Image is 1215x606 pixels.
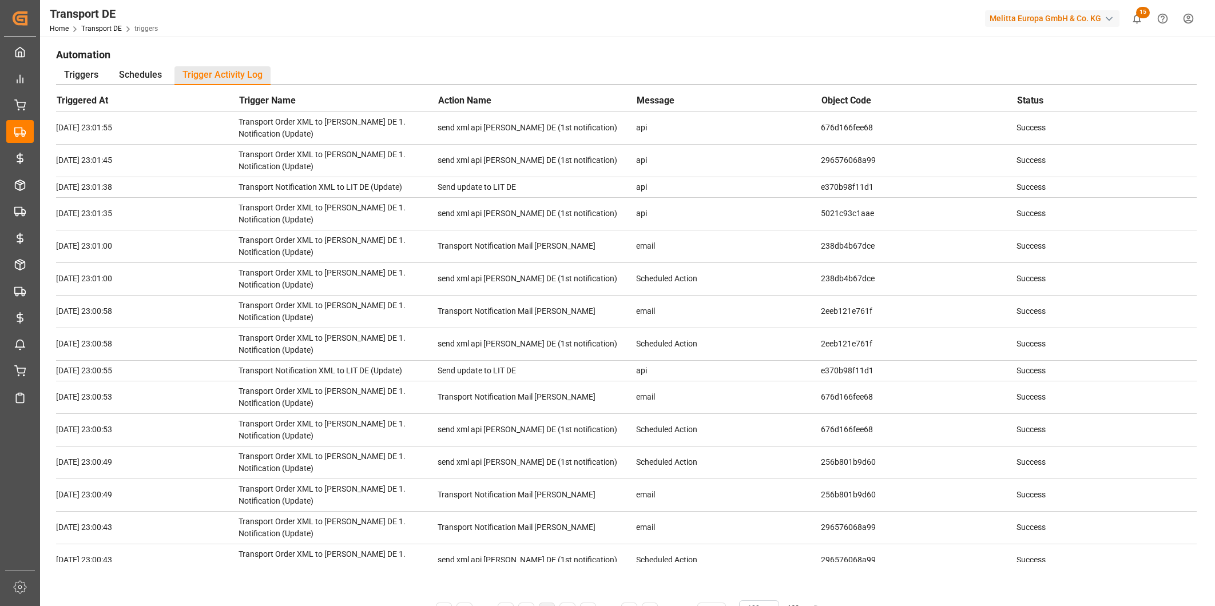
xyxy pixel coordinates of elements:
td: email [636,381,821,413]
td: [DATE] 23:00:53 [56,413,239,446]
td: Success [1017,111,1197,144]
td: Transport Notification Mail [PERSON_NAME] [438,381,636,413]
th: Trigger Name [239,93,437,112]
td: Send update to LIT DE [438,177,636,197]
td: api [636,177,821,197]
td: Transport Notification XML to LIT DE (Update) [239,360,437,381]
th: Triggered At [56,93,239,112]
td: Transport Notification XML to LIT DE (Update) [239,177,437,197]
td: Success [1017,479,1197,511]
td: [DATE] 23:01:35 [56,197,239,230]
div: Triggers [56,66,106,85]
td: Transport Order XML to [PERSON_NAME] DE 1. Notification (Update) [239,144,437,177]
th: Action Name [438,93,636,112]
td: Success [1017,360,1197,381]
button: Melitta Europa GmbH & Co. KG [985,7,1124,29]
button: show 15 new notifications [1124,6,1150,31]
td: Transport Order XML to [PERSON_NAME] DE 1. Notification (Update) [239,544,437,576]
td: 676d166fee68 [821,413,1016,446]
td: 676d166fee68 [821,111,1016,144]
td: send xml api [PERSON_NAME] DE (1st notification) [438,144,636,177]
td: Transport Order XML to [PERSON_NAME] DE 1. Notification (Update) [239,111,437,144]
td: 5021c93c1aae [821,197,1016,230]
td: 238db4b67dce [821,262,1016,295]
td: Transport Notification Mail [PERSON_NAME] [438,295,636,328]
div: Trigger Activity Log [174,66,271,85]
td: Success [1017,446,1197,479]
td: Transport Notification Mail [PERSON_NAME] [438,479,636,511]
td: send xml api [PERSON_NAME] DE (1st notification) [438,262,636,295]
td: Scheduled Action [636,413,821,446]
td: Success [1017,262,1197,295]
td: Transport Order XML to [PERSON_NAME] DE 1. Notification (Update) [239,479,437,511]
button: Help Center [1150,6,1176,31]
td: api [636,111,821,144]
td: 676d166fee68 [821,381,1016,413]
td: Transport Order XML to [PERSON_NAME] DE 1. Notification (Update) [239,328,437,360]
td: 256b801b9d60 [821,446,1016,479]
td: Transport Notification Mail [PERSON_NAME] [438,230,636,262]
td: [DATE] 23:00:43 [56,544,239,576]
td: [DATE] 23:00:49 [56,446,239,479]
td: send xml api [PERSON_NAME] DE (1st notification) [438,328,636,360]
td: 2eeb121e761f [821,328,1016,360]
td: send xml api [PERSON_NAME] DE (1st notification) [438,111,636,144]
td: email [636,230,821,262]
td: Transport Order XML to [PERSON_NAME] DE 1. Notification (Update) [239,295,437,328]
td: send xml api [PERSON_NAME] DE (1st notification) [438,544,636,576]
td: Scheduled Action [636,328,821,360]
td: Success [1017,230,1197,262]
td: Success [1017,197,1197,230]
td: Scheduled Action [636,544,821,576]
td: [DATE] 23:01:00 [56,262,239,295]
td: Send update to LIT DE [438,360,636,381]
td: api [636,360,821,381]
td: Success [1017,144,1197,177]
td: send xml api [PERSON_NAME] DE (1st notification) [438,197,636,230]
td: Success [1017,511,1197,544]
td: [DATE] 23:00:49 [56,479,239,511]
h1: Automation [56,45,1197,64]
td: Transport Notification Mail [PERSON_NAME] [438,511,636,544]
td: [DATE] 23:00:58 [56,295,239,328]
td: Success [1017,177,1197,197]
td: Success [1017,381,1197,413]
a: Home [50,25,69,33]
td: [DATE] 23:01:00 [56,230,239,262]
td: [DATE] 23:01:38 [56,177,239,197]
td: 296576068a99 [821,511,1016,544]
td: Scheduled Action [636,262,821,295]
td: Transport Order XML to [PERSON_NAME] DE 1. Notification (Update) [239,197,437,230]
td: Success [1017,544,1197,576]
td: e370b98f11d1 [821,360,1016,381]
td: [DATE] 23:00:43 [56,511,239,544]
td: Transport Order XML to [PERSON_NAME] DE 1. Notification (Update) [239,413,437,446]
div: Melitta Europa GmbH & Co. KG [985,10,1119,27]
td: email [636,511,821,544]
td: Transport Order XML to [PERSON_NAME] DE 1. Notification (Update) [239,381,437,413]
td: [DATE] 23:01:45 [56,144,239,177]
div: Transport DE [50,5,158,22]
td: send xml api [PERSON_NAME] DE (1st notification) [438,446,636,479]
td: 256b801b9d60 [821,479,1016,511]
td: Scheduled Action [636,446,821,479]
td: Transport Order XML to [PERSON_NAME] DE 1. Notification (Update) [239,230,437,262]
td: api [636,197,821,230]
td: 2eeb121e761f [821,295,1016,328]
td: Transport Order XML to [PERSON_NAME] DE 1. Notification (Update) [239,262,437,295]
td: Success [1017,328,1197,360]
td: e370b98f11d1 [821,177,1016,197]
td: 296576068a99 [821,144,1016,177]
span: 15 [1136,7,1150,18]
td: send xml api [PERSON_NAME] DE (1st notification) [438,413,636,446]
div: Schedules [111,66,170,85]
td: 238db4b67dce [821,230,1016,262]
td: Transport Order XML to [PERSON_NAME] DE 1. Notification (Update) [239,446,437,479]
th: Message [636,93,821,112]
td: [DATE] 23:01:55 [56,111,239,144]
td: Success [1017,413,1197,446]
td: Success [1017,295,1197,328]
td: api [636,144,821,177]
td: [DATE] 23:00:58 [56,328,239,360]
td: Transport Order XML to [PERSON_NAME] DE 1. Notification (Update) [239,511,437,544]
